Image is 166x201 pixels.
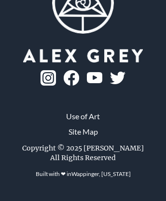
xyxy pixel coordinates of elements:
[32,166,135,182] div: Built with ❤ in
[69,126,98,138] a: Site Map
[22,143,144,153] div: Copyright © 2025 [PERSON_NAME]
[50,153,116,163] div: All Rights Reserved
[87,72,102,83] img: youtube-logo.png
[64,70,79,86] img: fb-logo.png
[110,72,125,84] img: twitter-logo.png
[41,70,56,86] img: ig-logo.png
[71,170,131,177] a: Wappinger, [US_STATE]
[66,111,100,122] a: Use of Art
